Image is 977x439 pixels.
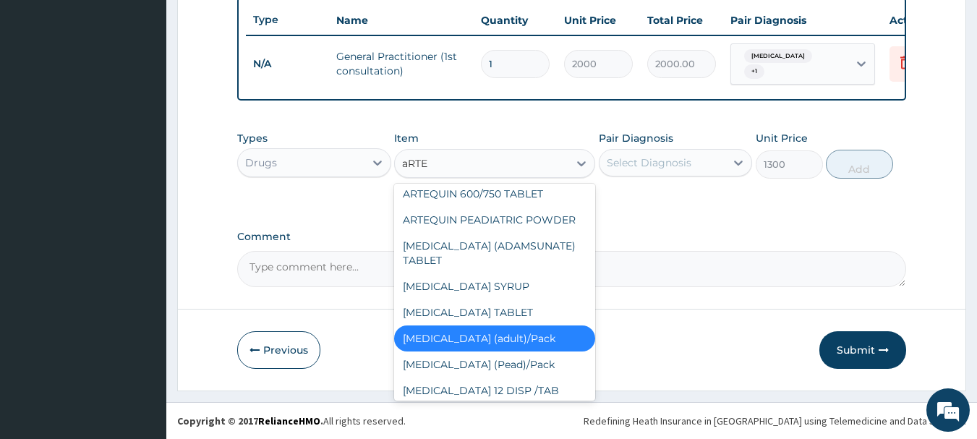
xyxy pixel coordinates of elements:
div: [MEDICAL_DATA] (Pead)/Pack [394,351,595,378]
label: Item [394,131,419,145]
label: Types [237,132,268,145]
div: Drugs [245,155,277,170]
div: Select Diagnosis [607,155,691,170]
th: Actions [882,6,955,35]
div: ARTEQUIN 600/750 TABLET [394,181,595,207]
div: Redefining Heath Insurance in [GEOGRAPHIC_DATA] using Telemedicine and Data Science! [584,414,966,428]
button: Previous [237,331,320,369]
span: [MEDICAL_DATA] [744,49,812,64]
div: [MEDICAL_DATA] SYRUP [394,273,595,299]
th: Name [329,6,474,35]
div: [MEDICAL_DATA] 12 DISP /TAB [394,378,595,404]
th: Type [246,7,329,33]
label: Comment [237,231,907,243]
span: We're online! [84,129,200,275]
td: N/A [246,51,329,77]
th: Pair Diagnosis [723,6,882,35]
th: Quantity [474,6,557,35]
th: Total Price [640,6,723,35]
div: ARTEQUIN PEADIATRIC POWDER [394,207,595,233]
td: General Practitioner (1st consultation) [329,42,474,85]
textarea: Type your message and hit 'Enter' [7,289,276,339]
span: + 1 [744,64,764,79]
button: Add [826,150,893,179]
footer: All rights reserved. [166,402,977,439]
div: [MEDICAL_DATA] (ADAMSUNATE) TABLET [394,233,595,273]
a: RelianceHMO [258,414,320,427]
th: Unit Price [557,6,640,35]
button: Submit [819,331,906,369]
div: [MEDICAL_DATA] (adult)/Pack [394,325,595,351]
div: Minimize live chat window [237,7,272,42]
label: Unit Price [756,131,808,145]
strong: Copyright © 2017 . [177,414,323,427]
div: Chat with us now [75,81,243,100]
div: [MEDICAL_DATA] TABLET [394,299,595,325]
label: Pair Diagnosis [599,131,673,145]
img: d_794563401_company_1708531726252_794563401 [27,72,59,108]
